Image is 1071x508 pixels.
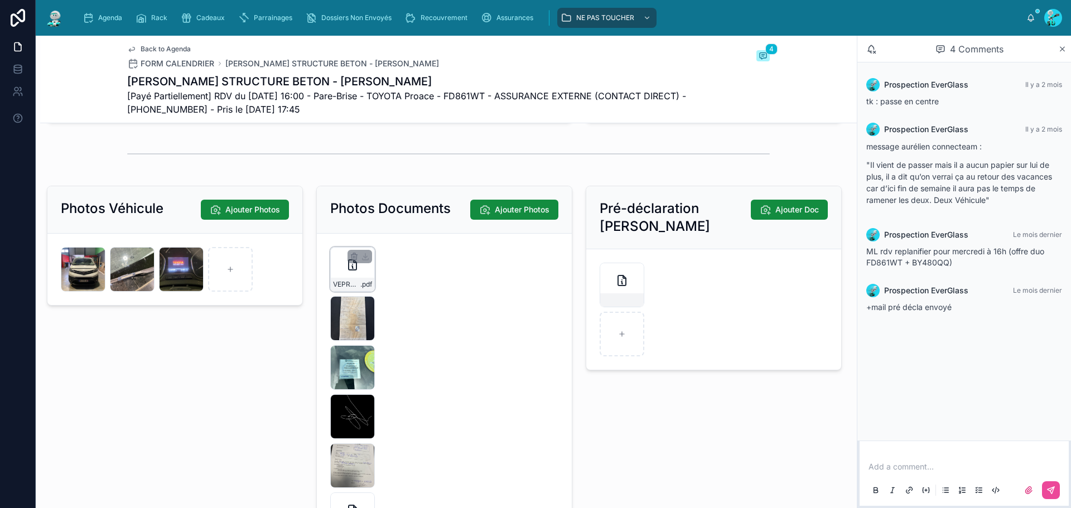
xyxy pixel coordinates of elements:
span: Back to Agenda [141,45,191,54]
span: Ajouter Photos [495,204,549,215]
a: Back to Agenda [127,45,191,54]
div: scrollable content [74,6,1026,30]
span: Ajouter Photos [225,204,280,215]
a: FORM CALENDRIER [127,58,214,69]
span: tk : passe en centre [866,96,939,106]
a: [PERSON_NAME] STRUCTURE BETON - [PERSON_NAME] [225,58,439,69]
span: Prospection EverGlass [884,285,968,296]
p: "Il vient de passer mais il a aucun papier sur lui de plus, il a dit qu’on verrai ça au retour de... [866,159,1062,206]
a: Parrainages [235,8,300,28]
span: 4 [765,43,778,55]
span: VEPRO_198392_Carte_internationale_assurance_automobile_(IMIC) [333,280,360,289]
span: Il y a 2 mois [1025,80,1062,89]
span: Parrainages [254,13,292,22]
span: [Payé Partiellement] RDV du [DATE] 16:00 - Pare-Brise - TOYOTA Proace - FD861WT - ASSURANCE EXTER... [127,89,686,116]
span: Assurances [496,13,533,22]
h2: Photos Véhicule [61,200,163,217]
span: NE PAS TOUCHER [576,13,634,22]
a: Recouvrement [402,8,475,28]
button: 4 [756,50,770,64]
p: message aurélien connecteam : [866,141,1062,152]
a: Agenda [79,8,130,28]
a: Cadeaux [177,8,233,28]
span: Il y a 2 mois [1025,125,1062,133]
span: Ajouter Doc [775,204,819,215]
span: 4 Comments [950,42,1004,56]
button: Ajouter Photos [470,200,558,220]
span: Prospection EverGlass [884,229,968,240]
h1: [PERSON_NAME] STRUCTURE BETON - [PERSON_NAME] [127,74,686,89]
span: ML rdv replanifier pour mercredi à 16h (offre duo FD861WT + BY480QQ) [866,246,1044,267]
span: Prospection EverGlass [884,124,968,135]
button: Ajouter Doc [751,200,828,220]
span: Prospection EverGlass [884,79,968,90]
span: FORM CALENDRIER [141,58,214,69]
img: App logo [45,9,65,27]
button: Ajouter Photos [201,200,289,220]
span: Cadeaux [196,13,225,22]
a: NE PAS TOUCHER [557,8,657,28]
span: Agenda [98,13,122,22]
span: Rack [151,13,167,22]
span: .pdf [360,280,372,289]
span: +mail pré décla envoyé [866,302,952,312]
span: Le mois dernier [1013,230,1062,239]
span: Dossiers Non Envoyés [321,13,392,22]
span: Le mois dernier [1013,286,1062,294]
a: Assurances [477,8,541,28]
h2: Pré-déclaration [PERSON_NAME] [600,200,751,235]
a: Rack [132,8,175,28]
span: Recouvrement [421,13,467,22]
h2: Photos Documents [330,200,451,217]
a: Dossiers Non Envoyés [302,8,399,28]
